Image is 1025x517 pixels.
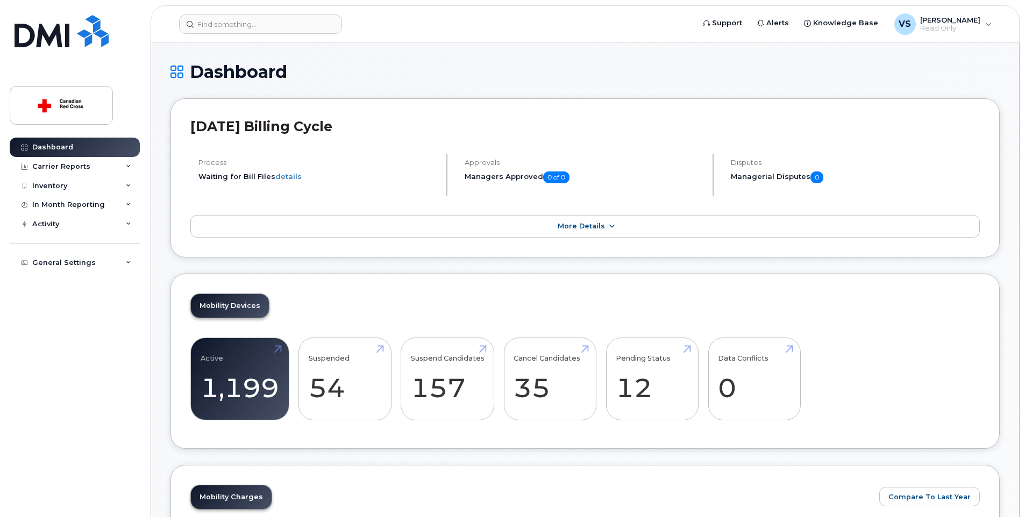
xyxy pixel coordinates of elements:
a: details [275,172,302,181]
a: Cancel Candidates 35 [514,343,586,414]
span: 0 [810,171,823,183]
li: Waiting for Bill Files [198,171,437,182]
h1: Dashboard [170,62,1000,81]
h5: Managerial Disputes [731,171,980,183]
h4: Process [198,159,437,167]
h4: Approvals [465,159,703,167]
h5: Managers Approved [465,171,703,183]
a: Active 1,199 [201,343,279,414]
a: Mobility Devices [191,294,269,318]
a: Suspend Candidates 157 [411,343,485,414]
span: More Details [558,222,605,230]
h2: [DATE] Billing Cycle [190,118,980,134]
a: Mobility Charges [191,485,272,509]
button: Compare To Last Year [879,487,980,506]
span: Compare To Last Year [888,492,971,502]
a: Suspended 54 [309,343,381,414]
span: 0 of 0 [543,171,570,183]
a: Data Conflicts 0 [718,343,791,414]
a: Pending Status 12 [616,343,688,414]
h4: Disputes [731,159,980,167]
